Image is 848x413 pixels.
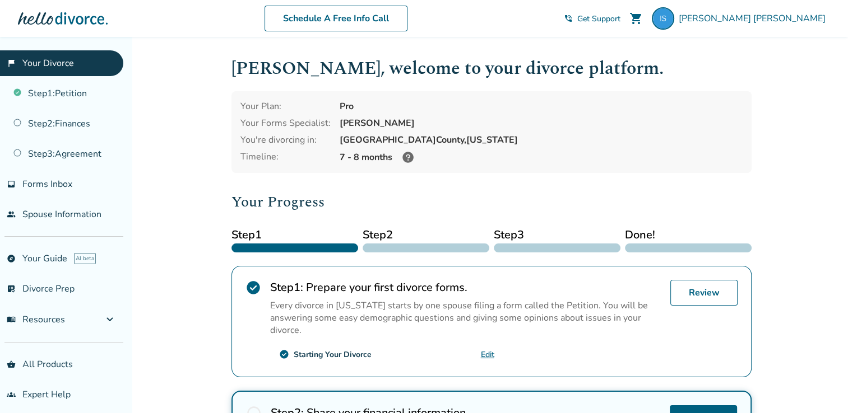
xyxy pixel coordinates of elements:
a: Schedule A Free Info Call [265,6,407,31]
span: Step 1 [231,227,358,243]
div: Your Forms Specialist: [240,117,331,129]
span: shopping_basket [7,360,16,369]
span: list_alt_check [7,284,16,293]
span: explore [7,254,16,263]
span: shopping_cart [629,12,643,25]
div: Starting Your Divorce [294,349,372,360]
span: [PERSON_NAME] [PERSON_NAME] [679,12,830,25]
span: Forms Inbox [22,178,72,190]
p: Every divorce in [US_STATE] starts by one spouse filing a form called the Petition. You will be a... [270,299,661,336]
span: expand_more [103,313,117,326]
img: ihernandez10@verizon.net [652,7,674,30]
span: check_circle [245,280,261,295]
div: 7 - 8 months [340,151,743,164]
span: groups [7,390,16,399]
span: Resources [7,313,65,326]
span: Step 3 [494,227,620,243]
span: Done! [625,227,752,243]
span: phone_in_talk [564,14,573,23]
span: people [7,210,16,219]
h2: Your Progress [231,191,752,213]
span: inbox [7,180,16,189]
span: AI beta [74,253,96,264]
a: phone_in_talkGet Support [564,13,620,24]
div: You're divorcing in: [240,134,331,146]
h2: Prepare your first divorce forms. [270,280,661,295]
span: menu_book [7,315,16,324]
span: Step 2 [363,227,489,243]
a: Edit [481,349,494,360]
span: flag_2 [7,59,16,68]
a: Review [670,280,738,306]
iframe: Chat Widget [792,359,848,413]
div: [GEOGRAPHIC_DATA] County, [US_STATE] [340,134,743,146]
div: Your Plan: [240,100,331,112]
span: Get Support [577,13,620,24]
strong: Step 1 : [270,280,303,295]
span: check_circle [279,349,289,359]
div: Timeline: [240,151,331,164]
div: Pro [340,100,743,112]
h1: [PERSON_NAME] , welcome to your divorce platform. [231,55,752,82]
div: [PERSON_NAME] [340,117,743,129]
